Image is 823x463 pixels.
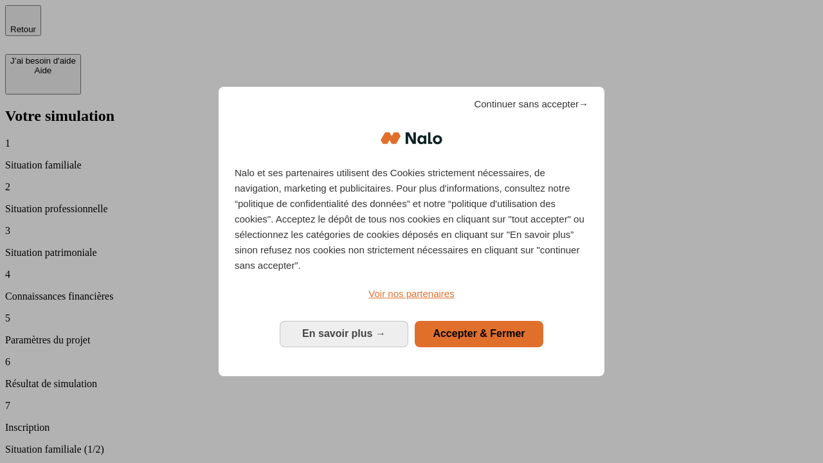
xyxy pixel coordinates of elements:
span: Accepter & Fermer [433,328,525,339]
span: En savoir plus → [302,328,386,339]
button: Accepter & Fermer: Accepter notre traitement des données et fermer [415,321,543,347]
a: Voir nos partenaires [235,286,588,302]
span: Voir nos partenaires [368,288,454,299]
span: Continuer sans accepter→ [474,96,588,112]
button: En savoir plus: Configurer vos consentements [280,321,408,347]
img: Logo [381,119,442,158]
p: Nalo et ses partenaires utilisent des Cookies strictement nécessaires, de navigation, marketing e... [235,165,588,273]
div: Bienvenue chez Nalo Gestion du consentement [219,87,604,376]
